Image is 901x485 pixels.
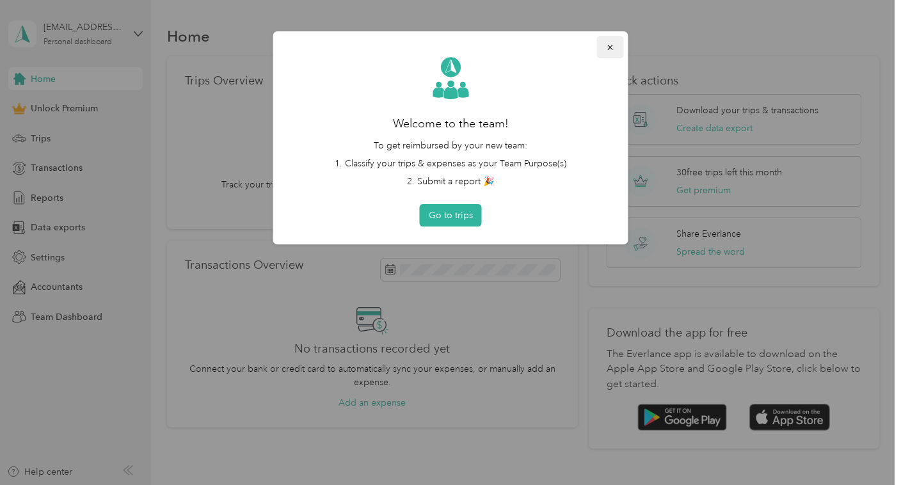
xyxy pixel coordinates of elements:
[291,175,610,188] li: 2. Submit a report 🎉
[291,139,610,152] p: To get reimbursed by your new team:
[829,413,901,485] iframe: Everlance-gr Chat Button Frame
[291,115,610,132] h2: Welcome to the team!
[420,204,482,227] button: Go to trips
[291,157,610,170] li: 1. Classify your trips & expenses as your Team Purpose(s)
